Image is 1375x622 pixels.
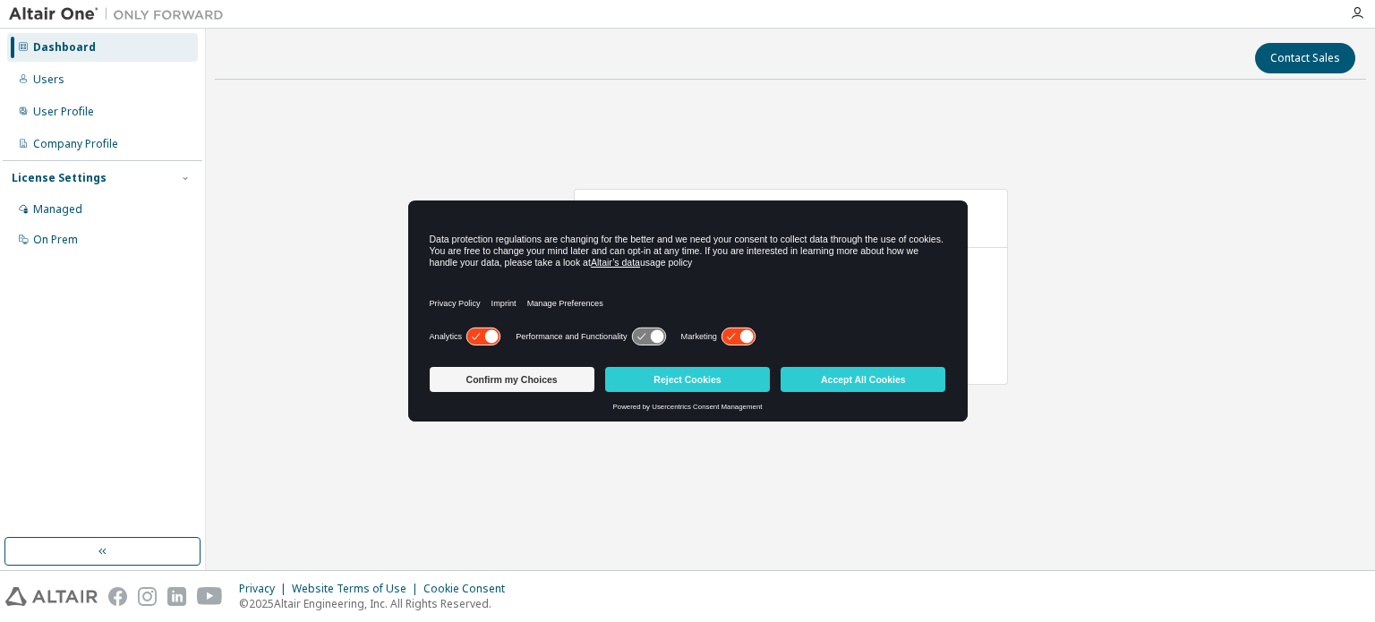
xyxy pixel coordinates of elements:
div: Dashboard [33,40,96,55]
img: youtube.svg [197,587,223,606]
div: On Prem [33,233,78,247]
img: instagram.svg [138,587,157,606]
img: linkedin.svg [167,587,186,606]
div: Company Profile [33,137,118,151]
div: Privacy [239,582,292,596]
div: Website Terms of Use [292,582,423,596]
div: Users [33,72,64,87]
div: Managed [33,202,82,217]
img: facebook.svg [108,587,127,606]
img: Altair One [9,5,233,23]
div: License Settings [12,171,107,185]
div: Cookie Consent [423,582,516,596]
div: User Profile [33,105,94,119]
button: Contact Sales [1255,43,1355,73]
span: AU Mechanical Engineer [585,199,736,217]
p: © 2025 Altair Engineering, Inc. All Rights Reserved. [239,596,516,611]
img: altair_logo.svg [5,587,98,606]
